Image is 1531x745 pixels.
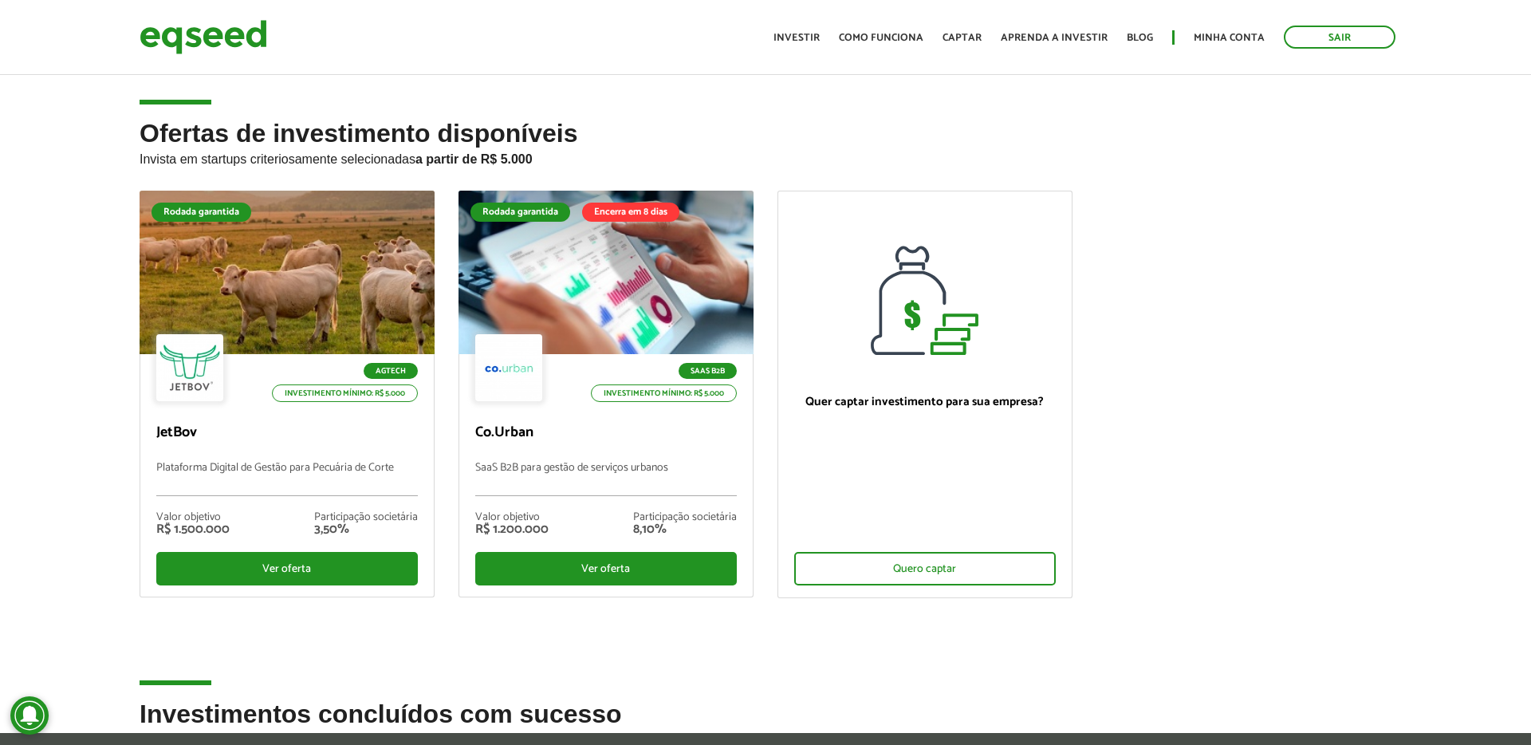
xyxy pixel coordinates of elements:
a: Como funciona [839,33,923,43]
a: Rodada garantida Encerra em 8 dias SaaS B2B Investimento mínimo: R$ 5.000 Co.Urban SaaS B2B para ... [459,191,754,597]
p: Quer captar investimento para sua empresa? [794,395,1056,409]
div: Ver oferta [475,552,737,585]
a: Quer captar investimento para sua empresa? Quero captar [777,191,1072,598]
div: Valor objetivo [475,512,549,523]
a: Sair [1284,26,1395,49]
p: Plataforma Digital de Gestão para Pecuária de Corte [156,462,418,496]
div: 3,50% [314,523,418,536]
div: Valor objetivo [156,512,230,523]
a: Rodada garantida Agtech Investimento mínimo: R$ 5.000 JetBov Plataforma Digital de Gestão para Pe... [140,191,435,597]
p: Invista em startups criteriosamente selecionadas [140,148,1391,167]
a: Investir [773,33,820,43]
a: Aprenda a investir [1001,33,1108,43]
p: SaaS B2B [679,363,737,379]
div: Encerra em 8 dias [582,203,679,222]
div: Ver oferta [156,552,418,585]
div: R$ 1.200.000 [475,523,549,536]
a: Blog [1127,33,1153,43]
strong: a partir de R$ 5.000 [415,152,533,166]
p: Agtech [364,363,418,379]
a: Captar [943,33,982,43]
div: Participação societária [314,512,418,523]
div: Quero captar [794,552,1056,585]
a: Minha conta [1194,33,1265,43]
img: EqSeed [140,16,267,58]
div: Participação societária [633,512,737,523]
p: Investimento mínimo: R$ 5.000 [272,384,418,402]
p: Investimento mínimo: R$ 5.000 [591,384,737,402]
div: Rodada garantida [152,203,251,222]
p: JetBov [156,424,418,442]
div: Rodada garantida [470,203,570,222]
h2: Ofertas de investimento disponíveis [140,120,1391,191]
p: SaaS B2B para gestão de serviços urbanos [475,462,737,496]
div: 8,10% [633,523,737,536]
p: Co.Urban [475,424,737,442]
div: R$ 1.500.000 [156,523,230,536]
